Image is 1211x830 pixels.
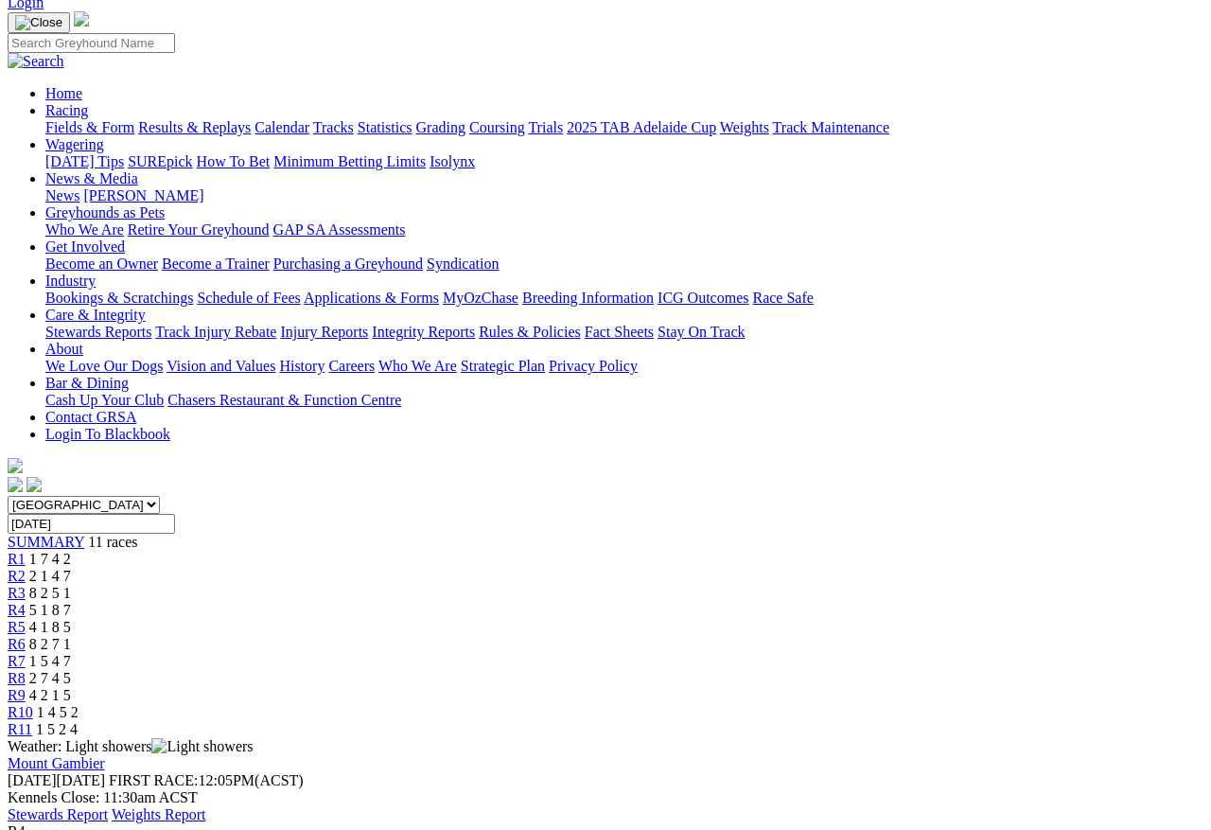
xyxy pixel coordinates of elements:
a: Stay On Track [658,324,745,340]
a: Integrity Reports [372,324,475,340]
a: News [45,187,79,203]
input: Search [8,33,175,53]
a: Careers [328,358,375,374]
a: Weights [720,119,769,135]
a: R1 [8,551,26,567]
a: Bar & Dining [45,375,129,391]
a: MyOzChase [443,290,518,306]
span: 4 2 1 5 [29,687,71,703]
a: Coursing [469,119,525,135]
span: 1 4 5 2 [37,704,79,720]
a: Fact Sheets [585,324,654,340]
a: Track Maintenance [773,119,889,135]
div: About [45,358,1203,375]
a: Breeding Information [522,290,654,306]
a: Industry [45,273,96,289]
a: Stewards Reports [45,324,151,340]
span: 1 5 2 4 [36,721,78,737]
a: R5 [8,619,26,635]
div: Greyhounds as Pets [45,221,1203,238]
div: Care & Integrity [45,324,1203,341]
a: Statistics [358,119,412,135]
a: Racing [45,102,88,118]
span: FIRST RACE: [109,772,198,788]
a: Mount Gambier [8,755,105,771]
img: Light showers [151,738,253,755]
a: Get Involved [45,238,125,255]
a: Retire Your Greyhound [128,221,270,238]
span: 1 5 4 7 [29,653,71,669]
img: Close [15,15,62,30]
a: Rules & Policies [479,324,581,340]
div: Industry [45,290,1203,307]
a: Stewards Report [8,806,108,822]
a: Cash Up Your Club [45,392,164,408]
a: Results & Replays [138,119,251,135]
span: 4 1 8 5 [29,619,71,635]
a: Login To Blackbook [45,426,170,442]
a: R10 [8,704,33,720]
a: We Love Our Dogs [45,358,163,374]
a: Who We Are [378,358,457,374]
a: Contact GRSA [45,409,136,425]
div: Racing [45,119,1203,136]
a: ICG Outcomes [658,290,748,306]
a: R2 [8,568,26,584]
div: News & Media [45,187,1203,204]
img: Search [8,53,64,70]
a: R11 [8,721,32,737]
span: 5 1 8 7 [29,602,71,618]
img: logo-grsa-white.png [74,11,89,26]
div: Wagering [45,153,1203,170]
a: R3 [8,585,26,601]
a: R8 [8,670,26,686]
span: 8 2 7 1 [29,636,71,652]
span: [DATE] [8,772,105,788]
div: Bar & Dining [45,392,1203,409]
span: 8 2 5 1 [29,585,71,601]
a: R7 [8,653,26,669]
a: Calendar [254,119,309,135]
a: R6 [8,636,26,652]
a: About [45,341,83,357]
button: Toggle navigation [8,12,70,33]
a: Purchasing a Greyhound [273,256,423,272]
a: 2025 TAB Adelaide Cup [567,119,716,135]
a: Bookings & Scratchings [45,290,193,306]
div: Get Involved [45,256,1203,273]
img: logo-grsa-white.png [8,458,23,473]
span: 11 races [88,534,137,550]
a: [PERSON_NAME] [83,187,203,203]
a: R9 [8,687,26,703]
a: Grading [416,119,465,135]
span: Weather: Light showers [8,738,254,754]
a: Tracks [313,119,354,135]
img: twitter.svg [26,477,42,492]
a: R4 [8,602,26,618]
a: Injury Reports [280,324,368,340]
a: Isolynx [430,153,475,169]
a: [DATE] Tips [45,153,124,169]
a: History [279,358,325,374]
span: 1 7 4 2 [29,551,71,567]
a: How To Bet [197,153,271,169]
a: Syndication [427,256,499,272]
a: Schedule of Fees [197,290,300,306]
a: SUMMARY [8,534,84,550]
a: Wagering [45,136,104,152]
div: Kennels Close: 11:30am ACST [8,789,1203,806]
a: Race Safe [752,290,813,306]
a: Strategic Plan [461,358,545,374]
a: Who We Are [45,221,124,238]
a: Applications & Forms [304,290,439,306]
